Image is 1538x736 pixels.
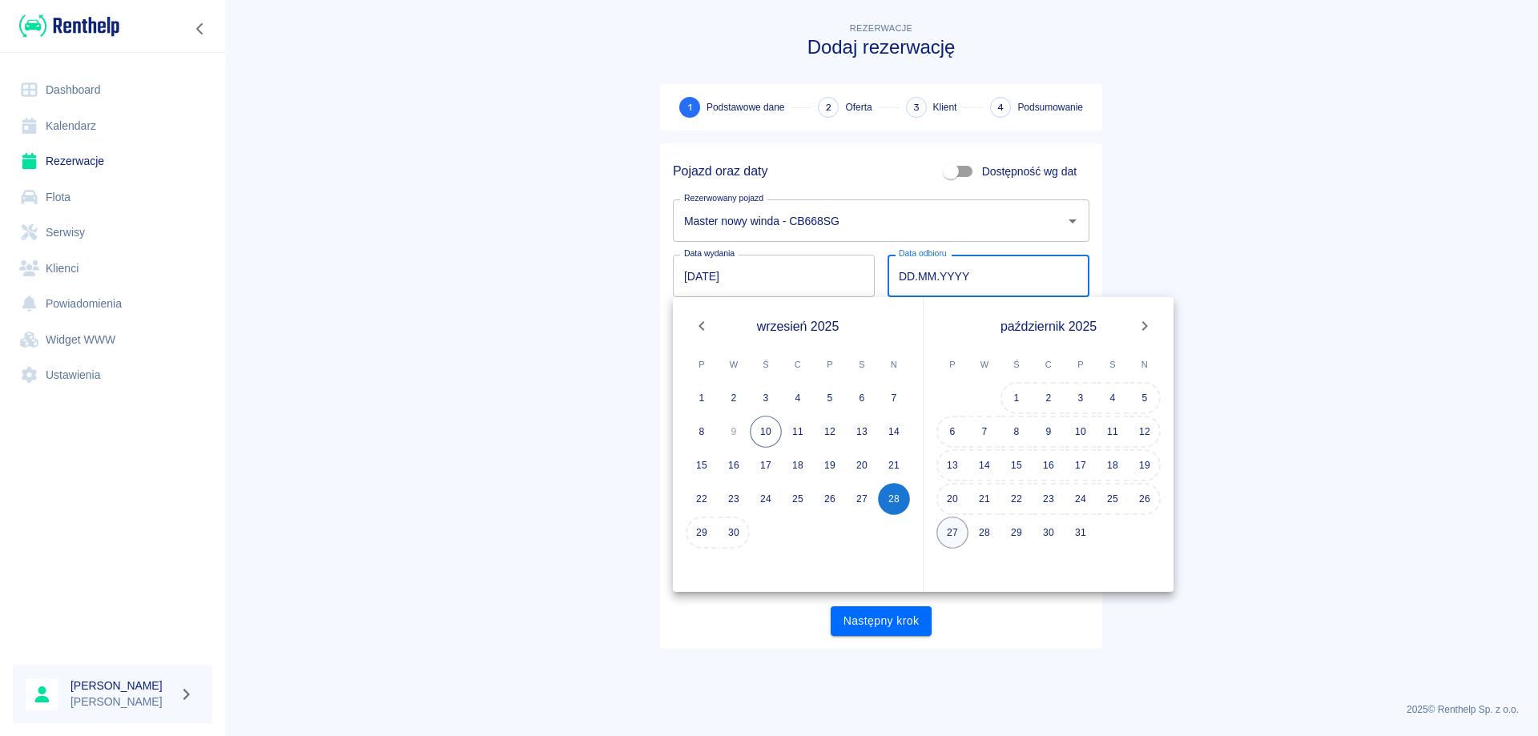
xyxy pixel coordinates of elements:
[686,310,718,342] button: Previous month
[13,286,212,322] a: Powiadomienia
[815,348,844,380] span: piątek
[13,251,212,287] a: Klienci
[846,483,878,515] button: 27
[244,702,1519,717] p: 2025 © Renthelp Sp. z o.o.
[1001,483,1033,515] button: 22
[13,215,212,251] a: Serwisy
[1001,517,1033,549] button: 29
[1033,416,1065,448] button: 9
[936,416,968,448] button: 6
[750,382,782,414] button: 3
[782,449,814,481] button: 18
[982,163,1077,180] span: Dostępność wg dat
[718,517,750,549] button: 30
[684,192,763,204] label: Rezerwowany pojazd
[684,247,735,259] label: Data wydania
[968,517,1001,549] button: 28
[878,382,910,414] button: 7
[1061,210,1084,232] button: Otwórz
[970,348,999,380] span: wtorek
[878,416,910,448] button: 14
[687,348,716,380] span: poniedziałek
[707,100,784,115] span: Podstawowe dane
[13,72,212,108] a: Dashboard
[782,382,814,414] button: 4
[845,100,872,115] span: Oferta
[1065,517,1097,549] button: 31
[878,449,910,481] button: 21
[750,483,782,515] button: 24
[1017,100,1083,115] span: Podsumowanie
[782,416,814,448] button: 11
[1065,449,1097,481] button: 17
[686,517,718,549] button: 29
[850,23,912,33] span: Rezerwacje
[1065,382,1097,414] button: 3
[938,348,967,380] span: poniedziałek
[686,416,718,448] button: 8
[1065,416,1097,448] button: 10
[968,449,1001,481] button: 14
[1034,348,1063,380] span: czwartek
[968,483,1001,515] button: 21
[814,382,846,414] button: 5
[878,483,910,515] button: 28
[1130,348,1159,380] span: niedziela
[1066,348,1095,380] span: piątek
[933,100,957,115] span: Klient
[846,449,878,481] button: 20
[848,348,876,380] span: sobota
[1097,416,1129,448] button: 11
[936,483,968,515] button: 20
[1002,348,1031,380] span: środa
[826,99,831,116] span: 2
[846,416,878,448] button: 13
[1129,449,1161,481] button: 19
[13,108,212,144] a: Kalendarz
[782,483,814,515] button: 25
[913,99,920,116] span: 3
[718,382,750,414] button: 2
[1097,483,1129,515] button: 25
[1097,382,1129,414] button: 4
[1001,416,1033,448] button: 8
[1001,449,1033,481] button: 15
[719,348,748,380] span: wtorek
[718,449,750,481] button: 16
[1033,517,1065,549] button: 30
[846,382,878,414] button: 6
[1129,382,1161,414] button: 5
[1033,483,1065,515] button: 23
[686,449,718,481] button: 15
[880,348,908,380] span: niedziela
[19,13,119,39] img: Renthelp logo
[686,382,718,414] button: 1
[997,99,1004,116] span: 4
[673,255,875,297] input: DD.MM.YYYY
[1033,382,1065,414] button: 2
[70,678,173,694] h6: [PERSON_NAME]
[888,255,1089,297] input: DD.MM.YYYY
[750,449,782,481] button: 17
[814,449,846,481] button: 19
[1001,316,1097,336] span: październik 2025
[1129,310,1161,342] button: Next month
[1033,449,1065,481] button: 16
[1098,348,1127,380] span: sobota
[968,416,1001,448] button: 7
[831,606,932,636] button: Następny krok
[757,316,839,336] span: wrzesień 2025
[70,694,173,710] p: [PERSON_NAME]
[751,348,780,380] span: środa
[673,163,767,179] h5: Pojazd oraz daty
[1065,483,1097,515] button: 24
[13,179,212,215] a: Flota
[13,143,212,179] a: Rezerwacje
[899,247,947,259] label: Data odbioru
[1129,483,1161,515] button: 26
[936,517,968,549] button: 27
[1129,416,1161,448] button: 12
[13,322,212,358] a: Widget WWW
[814,483,846,515] button: 26
[688,99,692,116] span: 1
